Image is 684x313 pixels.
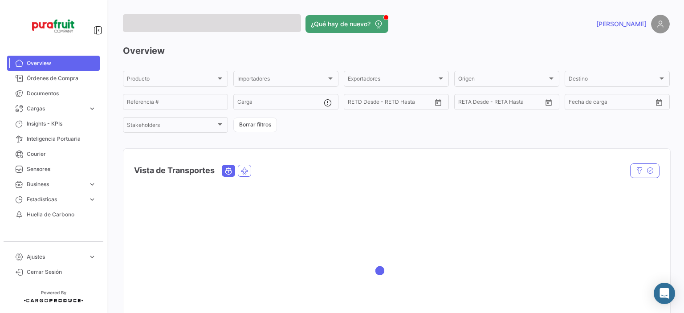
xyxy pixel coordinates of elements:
[31,11,76,41] img: Logo+PuraFruit.png
[348,100,364,106] input: Desde
[591,100,631,106] input: Hasta
[370,100,410,106] input: Hasta
[88,105,96,113] span: expand_more
[311,20,370,28] span: ¿Qué hay de nuevo?
[27,211,96,219] span: Huella de Carbono
[27,150,96,158] span: Courier
[134,164,215,177] h4: Vista de Transportes
[7,86,100,101] a: Documentos
[7,162,100,177] a: Sensores
[652,96,666,109] button: Open calendar
[27,120,96,128] span: Insights - KPIs
[27,165,96,173] span: Sensores
[233,118,277,132] button: Borrar filtros
[27,74,96,82] span: Órdenes de Compra
[305,15,388,33] button: ¿Qué hay de nuevo?
[480,100,521,106] input: Hasta
[27,195,85,203] span: Estadísticas
[596,20,647,28] span: [PERSON_NAME]
[88,195,96,203] span: expand_more
[569,77,658,83] span: Destino
[222,165,235,176] button: Ocean
[569,100,585,106] input: Desde
[27,253,85,261] span: Ajustes
[432,96,445,109] button: Open calendar
[27,135,96,143] span: Inteligencia Portuaria
[7,207,100,222] a: Huella de Carbono
[7,116,100,131] a: Insights - KPIs
[123,45,670,57] h3: Overview
[654,283,675,304] div: Abrir Intercom Messenger
[127,123,216,130] span: Stakeholders
[348,77,437,83] span: Exportadores
[7,146,100,162] a: Courier
[27,180,85,188] span: Business
[127,77,216,83] span: Producto
[88,180,96,188] span: expand_more
[651,15,670,33] img: placeholder-user.png
[27,59,96,67] span: Overview
[7,71,100,86] a: Órdenes de Compra
[88,253,96,261] span: expand_more
[458,77,547,83] span: Origen
[7,131,100,146] a: Inteligencia Portuaria
[27,105,85,113] span: Cargas
[238,165,251,176] button: Air
[27,89,96,98] span: Documentos
[458,100,474,106] input: Desde
[237,77,326,83] span: Importadores
[27,268,96,276] span: Cerrar Sesión
[7,56,100,71] a: Overview
[542,96,555,109] button: Open calendar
